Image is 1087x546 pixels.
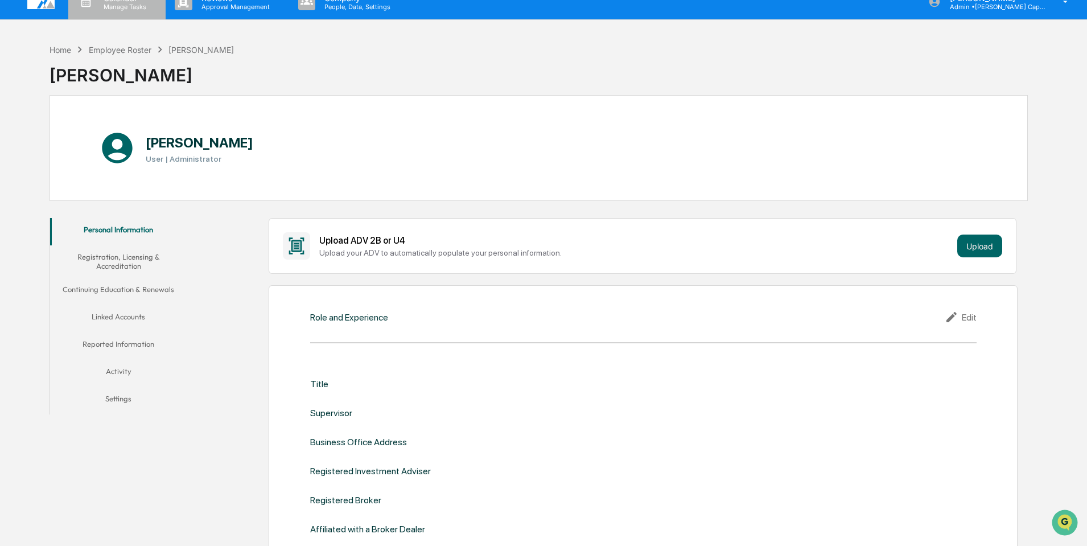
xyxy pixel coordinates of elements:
[310,408,352,418] div: Supervisor
[23,143,73,155] span: Preclearance
[83,145,92,154] div: 🗄️
[957,235,1002,257] button: Upload
[310,466,431,477] div: Registered Investment Adviser
[146,134,253,151] h1: [PERSON_NAME]
[50,360,187,387] button: Activity
[7,139,78,159] a: 🖐️Preclearance
[193,91,207,104] button: Start new chat
[50,332,187,360] button: Reported Information
[89,45,151,55] div: Employee Roster
[168,45,234,55] div: [PERSON_NAME]
[39,98,144,108] div: We're available if you need us!
[50,305,187,332] button: Linked Accounts
[310,379,328,389] div: Title
[23,165,72,176] span: Data Lookup
[50,218,187,245] button: Personal Information
[1051,508,1081,539] iframe: Open customer support
[113,193,138,202] span: Pylon
[11,145,20,154] div: 🖐️
[11,87,32,108] img: 1746055101610-c473b297-6a78-478c-a979-82029cc54cd1
[39,87,187,98] div: Start new chat
[78,139,146,159] a: 🗄️Attestations
[192,3,275,11] p: Approval Management
[94,3,152,11] p: Manage Tasks
[80,192,138,202] a: Powered byPylon
[50,218,187,414] div: secondary tabs example
[310,524,425,535] div: Affiliated with a Broker Dealer
[310,312,388,323] div: Role and Experience
[310,437,407,448] div: Business Office Address
[50,278,187,305] button: Continuing Education & Renewals
[319,235,953,246] div: Upload ADV 2B or U4
[146,154,253,163] h3: User | Administrator
[945,310,977,324] div: Edit
[50,245,187,278] button: Registration, Licensing & Accreditation
[94,143,141,155] span: Attestations
[50,45,71,55] div: Home
[7,161,76,181] a: 🔎Data Lookup
[310,495,381,506] div: Registered Broker
[50,387,187,414] button: Settings
[941,3,1047,11] p: Admin • [PERSON_NAME] Capital Management
[50,56,234,85] div: [PERSON_NAME]
[11,166,20,175] div: 🔎
[315,3,396,11] p: People, Data, Settings
[11,24,207,42] p: How can we help?
[319,248,953,257] div: Upload your ADV to automatically populate your personal information.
